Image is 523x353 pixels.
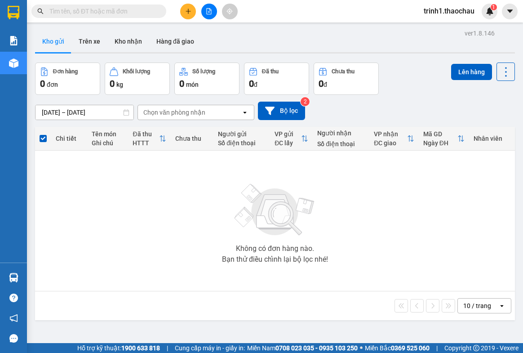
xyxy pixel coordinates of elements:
div: Người nhận [317,130,365,137]
button: Đã thu0đ [244,63,309,95]
div: Đơn hàng [53,68,78,75]
sup: 1 [491,4,497,10]
span: 0 [40,78,45,89]
div: VP gửi [275,130,301,138]
th: Toggle SortBy [369,127,418,151]
div: Ngày ĐH [423,139,457,147]
span: Cung cấp máy in - giấy in: [175,343,245,353]
th: Toggle SortBy [419,127,469,151]
span: trinh1.thaochau [417,5,482,17]
img: logo-vxr [8,6,19,19]
th: Toggle SortBy [270,127,313,151]
span: 0 [249,78,254,89]
span: notification [9,314,18,322]
button: Khối lượng0kg [105,63,170,95]
span: message [9,334,18,343]
img: warehouse-icon [9,273,18,282]
div: Nhân viên [474,135,510,142]
div: HTTT [133,139,159,147]
div: ĐC lấy [275,139,301,147]
span: kg [116,81,123,88]
div: ver 1.8.146 [465,28,495,38]
div: Đã thu [262,68,279,75]
strong: 0708 023 035 - 0935 103 250 [275,344,358,352]
div: ĐC giao [374,139,407,147]
button: Kho gửi [35,31,71,52]
img: svg+xml;base64,PHN2ZyBjbGFzcz0ibGlzdC1wbHVnX19zdmciIHhtbG5zPSJodHRwOi8vd3d3LnczLm9yZy8yMDAwL3N2Zy... [230,179,320,241]
span: 1 [492,4,495,10]
div: Chọn văn phòng nhận [143,108,205,117]
div: Chưa thu [175,135,209,142]
button: Số lượng0món [174,63,239,95]
div: Mã GD [423,130,457,138]
span: aim [226,8,233,14]
button: Bộ lọc [258,102,305,120]
span: | [436,343,438,353]
div: Số điện thoại [317,140,365,147]
span: 0 [179,78,184,89]
div: Khối lượng [123,68,150,75]
span: caret-down [506,7,514,15]
div: Ghi chú [92,139,124,147]
div: 10 / trang [463,301,491,310]
span: 0 [110,78,115,89]
button: Chưa thu0đ [314,63,379,95]
span: đ [324,81,327,88]
button: aim [222,4,238,19]
button: Trên xe [71,31,107,52]
button: caret-down [502,4,518,19]
div: Bạn thử điều chỉnh lại bộ lọc nhé! [222,256,328,263]
div: Chưa thu [332,68,355,75]
span: món [186,81,199,88]
span: file-add [206,8,212,14]
span: đ [254,81,257,88]
img: icon-new-feature [486,7,494,15]
div: VP nhận [374,130,407,138]
div: Số điện thoại [218,139,266,147]
span: plus [185,8,191,14]
button: plus [180,4,196,19]
svg: open [498,302,505,309]
button: Hàng đã giao [149,31,201,52]
strong: 1900 633 818 [121,344,160,352]
svg: open [241,109,248,116]
span: | [167,343,168,353]
button: Lên hàng [451,64,492,80]
strong: 0369 525 060 [391,344,430,352]
button: file-add [201,4,217,19]
span: đơn [47,81,58,88]
div: Không có đơn hàng nào. [236,245,314,252]
sup: 2 [301,97,310,106]
div: Số lượng [192,68,215,75]
button: Kho nhận [107,31,149,52]
span: Hỗ trợ kỹ thuật: [77,343,160,353]
input: Tìm tên, số ĐT hoặc mã đơn [49,6,155,16]
div: Đã thu [133,130,159,138]
div: Tên món [92,130,124,138]
span: copyright [473,345,479,351]
input: Select a date range. [35,105,133,120]
span: search [37,8,44,14]
div: Chi tiết [56,135,83,142]
span: question-circle [9,294,18,302]
span: Miền Nam [247,343,358,353]
th: Toggle SortBy [128,127,171,151]
div: Người gửi [218,130,266,138]
span: Miền Bắc [365,343,430,353]
span: ⚪️ [360,346,363,350]
span: 0 [319,78,324,89]
img: warehouse-icon [9,58,18,68]
button: Đơn hàng0đơn [35,63,100,95]
img: solution-icon [9,36,18,45]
